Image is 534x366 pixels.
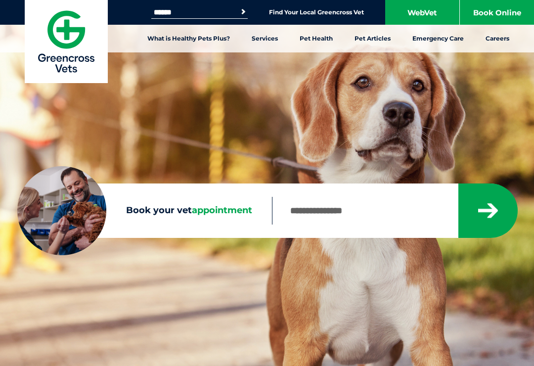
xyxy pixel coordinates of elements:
a: Services [241,25,289,52]
label: Book your vet [17,205,272,216]
button: Search [238,7,248,17]
a: Careers [475,25,520,52]
a: Find Your Local Greencross Vet [269,8,364,16]
a: Emergency Care [401,25,475,52]
a: What is Healthy Pets Plus? [136,25,241,52]
a: Pet Health [289,25,344,52]
a: Pet Articles [344,25,401,52]
span: appointment [192,205,252,216]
